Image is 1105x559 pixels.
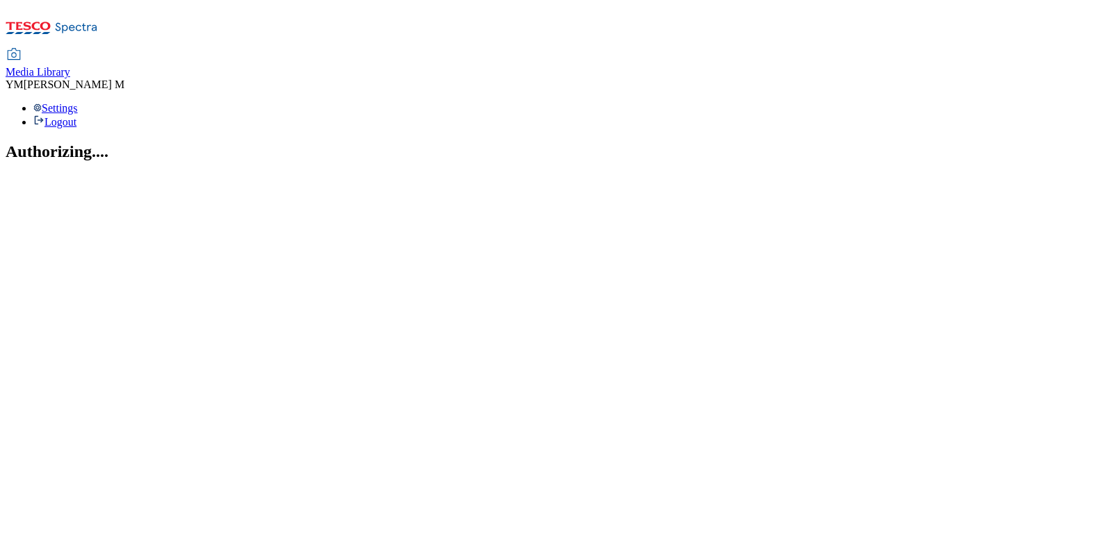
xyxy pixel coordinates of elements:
a: Media Library [6,49,70,78]
span: YM [6,78,24,90]
a: Logout [33,116,76,128]
h2: Authorizing.... [6,142,1099,161]
a: Settings [33,102,78,114]
span: Media Library [6,66,70,78]
span: [PERSON_NAME] M [24,78,124,90]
